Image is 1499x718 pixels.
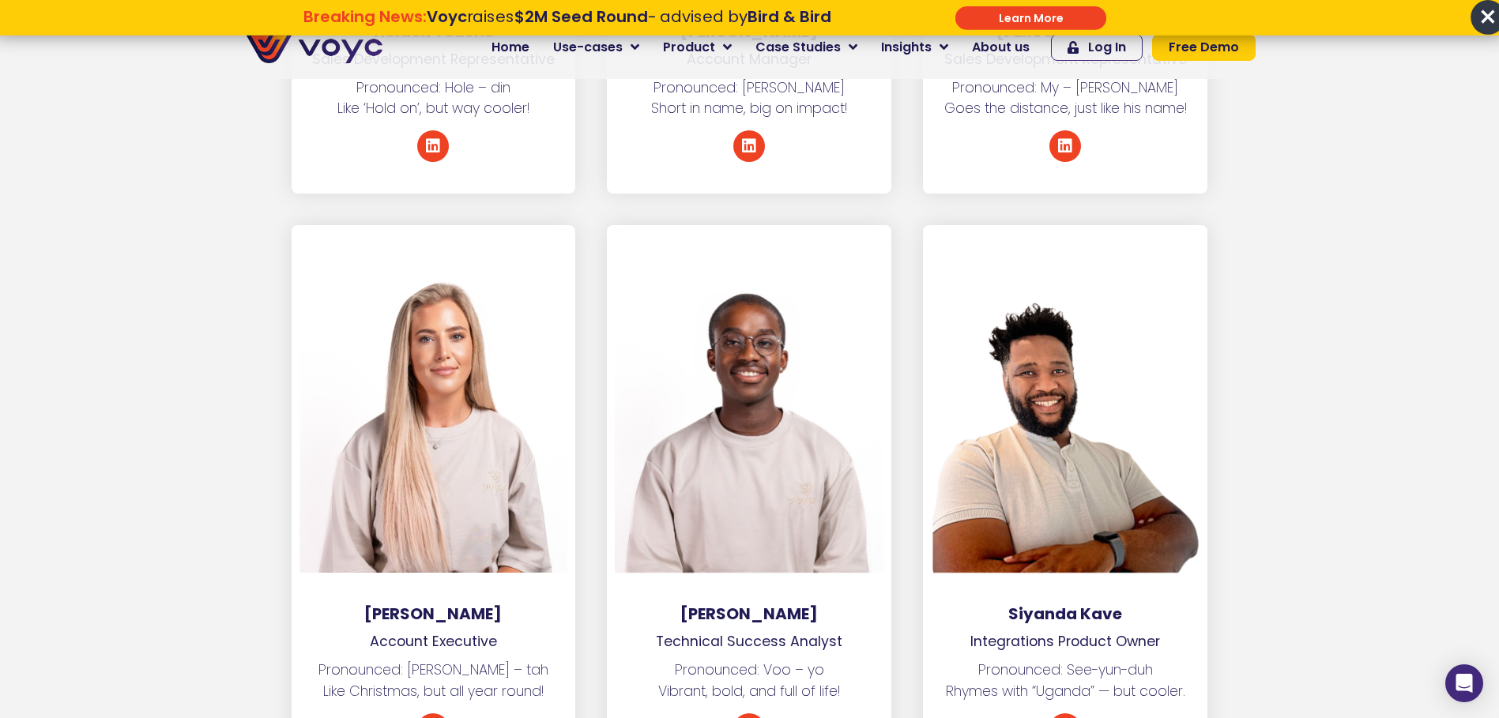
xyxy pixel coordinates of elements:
[492,38,529,57] span: Home
[553,38,623,57] span: Use-cases
[881,38,932,57] span: Insights
[663,38,715,57] span: Product
[744,32,869,63] a: Case Studies
[955,6,1106,30] div: Submit
[1088,41,1126,54] span: Log In
[1445,664,1483,702] div: Open Intercom Messenger
[607,604,891,623] h3: [PERSON_NAME]
[292,631,576,652] p: Account Executive
[292,604,576,623] h3: [PERSON_NAME]
[303,6,426,28] strong: Breaking News:
[607,77,891,119] p: Pronounced: [PERSON_NAME] Short in name, big on impact!
[244,32,382,63] img: voyc-full-logo
[1152,34,1256,61] a: Free Demo
[960,32,1041,63] a: About us
[748,6,831,28] strong: Bird & Bird
[480,32,541,63] a: Home
[607,660,891,701] p: Pronounced: Voo – yo Vibrant, bold, and full of life!
[755,38,841,57] span: Case Studies
[1051,34,1143,61] a: Log In
[923,631,1207,652] p: Integrations Product Owner
[1169,41,1239,54] span: Free Demo
[923,604,1207,623] h3: Siyanda Kave
[607,631,891,652] p: Technical Success Analyst
[426,6,830,28] span: raises - advised by
[869,32,960,63] a: Insights
[972,38,1030,57] span: About us
[292,77,576,119] p: Pronounced: Hole – din Like ‘Hold on’, but way cooler!
[541,32,651,63] a: Use-cases
[651,32,744,63] a: Product
[514,6,647,28] strong: $2M Seed Round
[224,7,910,45] div: Breaking News: Voyc raises $2M Seed Round - advised by Bird & Bird
[292,660,576,701] p: Pronounced: [PERSON_NAME] – tah Like Christmas, but all year round!
[426,6,466,28] strong: Voyc
[923,660,1207,701] p: Pronounced: See-yun-duh Rhymes with “Uganda” — but cooler.
[923,77,1207,119] p: Pronounced: My – [PERSON_NAME] Goes the distance, just like his name!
